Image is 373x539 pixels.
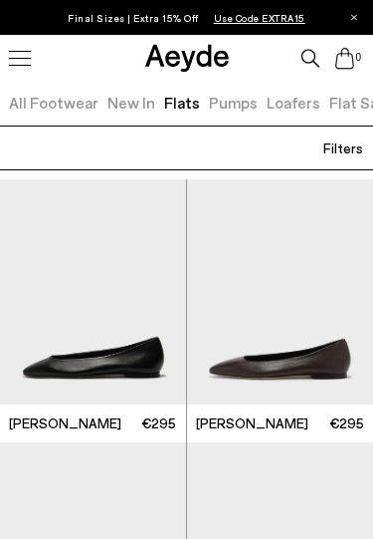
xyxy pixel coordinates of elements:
[329,413,364,433] span: €295
[9,413,121,433] span: [PERSON_NAME]
[267,93,320,112] a: Loafers
[164,93,200,112] a: Flats
[323,139,363,156] span: Filters
[141,413,176,433] span: €295
[209,93,258,112] a: Pumps
[107,93,155,112] a: New In
[196,413,308,433] span: [PERSON_NAME]
[9,93,98,112] a: All Footwear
